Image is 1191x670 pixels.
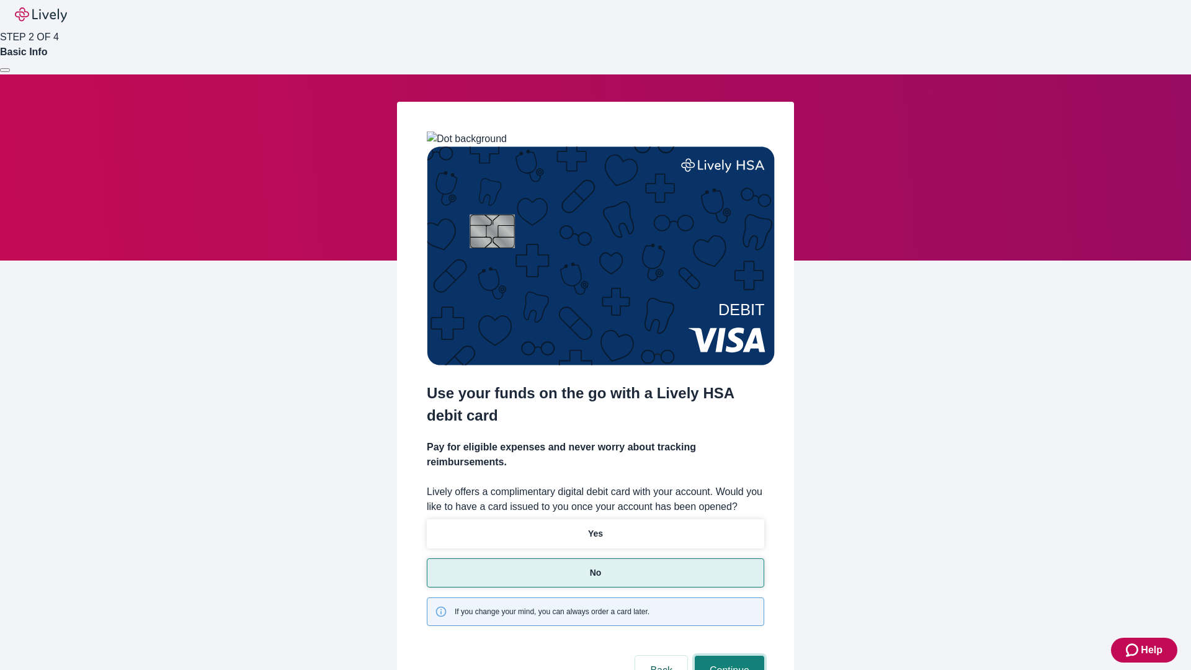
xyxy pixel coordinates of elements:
label: Lively offers a complimentary digital debit card with your account. Would you like to have a card... [427,485,764,514]
h4: Pay for eligible expenses and never worry about tracking reimbursements. [427,440,764,470]
img: Dot background [427,132,507,146]
img: Lively [15,7,67,22]
button: Zendesk support iconHelp [1111,638,1177,663]
h2: Use your funds on the go with a Lively HSA debit card [427,382,764,427]
button: No [427,558,764,587]
svg: Zendesk support icon [1126,643,1141,658]
span: Help [1141,643,1162,658]
p: Yes [588,527,603,540]
button: Yes [427,519,764,548]
p: No [590,566,602,579]
span: If you change your mind, you can always order a card later. [455,606,649,617]
img: Debit card [427,146,775,365]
